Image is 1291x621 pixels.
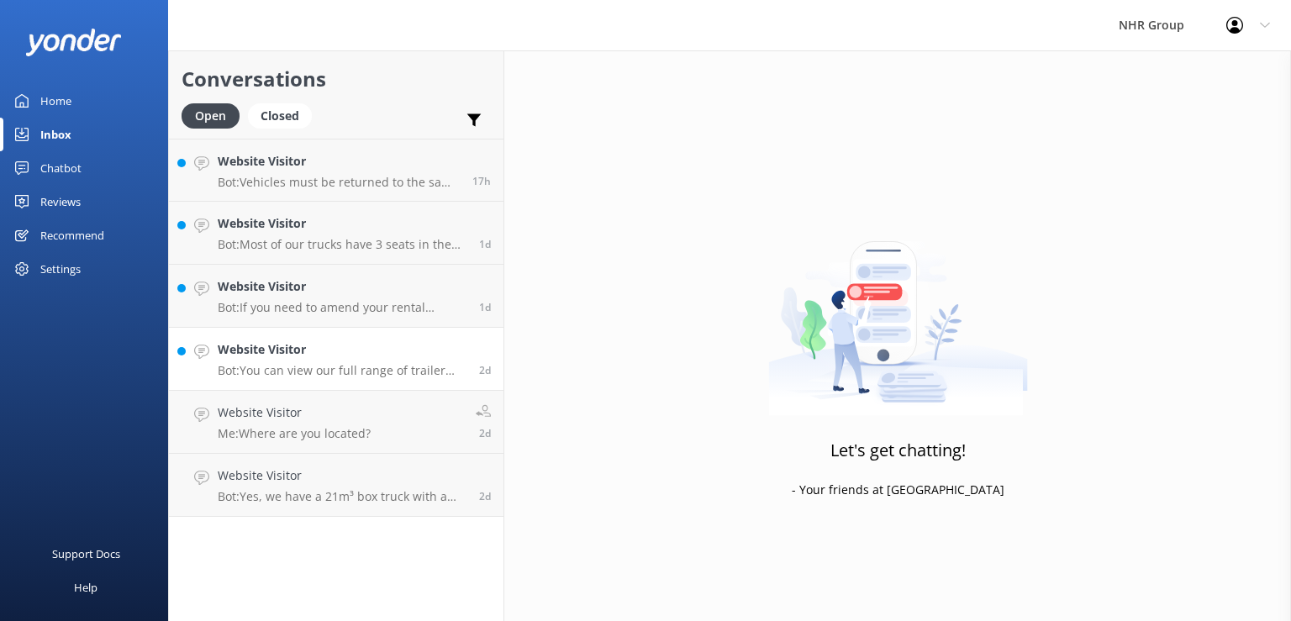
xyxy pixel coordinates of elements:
[479,300,491,314] span: Aug 30 2025 07:45am (UTC +12:00) Pacific/Auckland
[40,151,82,185] div: Chatbot
[40,84,71,118] div: Home
[218,175,460,190] p: Bot: Vehicles must be returned to the same location they were picked up from. We typically don’t ...
[25,29,122,56] img: yonder-white-logo.png
[169,328,503,391] a: Website VisitorBot:You can view our full range of trailer rentals and make a booking online at [U...
[182,103,240,129] div: Open
[218,403,371,422] h4: Website Visitor
[74,571,97,604] div: Help
[479,489,491,503] span: Aug 29 2025 02:07pm (UTC +12:00) Pacific/Auckland
[40,252,81,286] div: Settings
[479,363,491,377] span: Aug 29 2025 07:33pm (UTC +12:00) Pacific/Auckland
[218,277,466,296] h4: Website Visitor
[248,103,312,129] div: Closed
[248,106,320,124] a: Closed
[52,537,120,571] div: Support Docs
[40,185,81,218] div: Reviews
[830,437,966,464] h3: Let's get chatting!
[182,106,248,124] a: Open
[218,214,466,233] h4: Website Visitor
[792,481,1004,499] p: - Your friends at [GEOGRAPHIC_DATA]
[169,454,503,517] a: Website VisitorBot:Yes, we have a 21m³ box truck with a tail lift available. It starts from $298/...
[218,152,460,171] h4: Website Visitor
[40,118,71,151] div: Inbox
[472,174,491,188] span: Aug 31 2025 02:03pm (UTC +12:00) Pacific/Auckland
[169,265,503,328] a: Website VisitorBot:If you need to amend your rental reservation, please contact the NHR Group tea...
[218,237,466,252] p: Bot: Most of our trucks have 3 seats in the front. If you have a specific requirement for seating...
[218,489,466,504] p: Bot: Yes, we have a 21m³ box truck with a tail lift available. It starts from $298/day including ...
[218,300,466,315] p: Bot: If you need to amend your rental reservation, please contact the NHR Group team at 0800 110 ...
[40,218,104,252] div: Recommend
[169,202,503,265] a: Website VisitorBot:Most of our trucks have 3 seats in the front. If you have a specific requireme...
[218,426,371,441] p: Me: Where are you located?
[479,237,491,251] span: Aug 30 2025 10:10pm (UTC +12:00) Pacific/Auckland
[218,340,466,359] h4: Website Visitor
[182,63,491,95] h2: Conversations
[169,391,503,454] a: Website VisitorMe:Where are you located?2d
[479,426,491,440] span: Aug 29 2025 02:10pm (UTC +12:00) Pacific/Auckland
[768,206,1028,416] img: artwork of a man stealing a conversation from at giant smartphone
[218,363,466,378] p: Bot: You can view our full range of trailer rentals and make a booking online at [URL][DOMAIN_NAME].
[169,139,503,202] a: Website VisitorBot:Vehicles must be returned to the same location they were picked up from. We ty...
[218,466,466,485] h4: Website Visitor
